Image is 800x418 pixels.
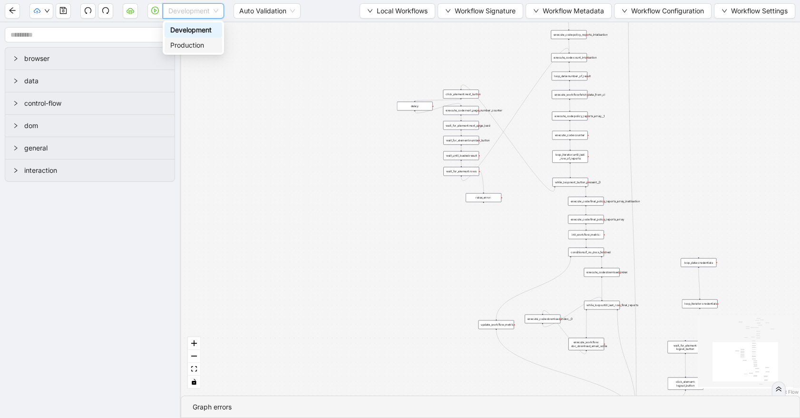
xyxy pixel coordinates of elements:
span: down [533,8,539,14]
span: save [59,7,67,14]
span: arrow-left [9,7,16,14]
g: Edge from click_element:next_button to delay: [415,100,461,101]
span: down [722,8,727,14]
div: execute_workflow: doc_download_email_write [568,338,604,350]
div: control-flow [5,92,175,114]
span: right [13,56,19,61]
div: execute_code:policy_reports_array__1 [552,111,587,120]
div: Production [170,40,216,50]
div: browser [5,48,175,70]
span: Workflow Metadata [543,6,604,16]
div: loop_iterator:credentials [682,299,718,309]
span: plus-circle [697,312,703,318]
div: execute_code:final_policy_reports_array_inatlisation [568,197,604,206]
button: downLocal Workflows [360,3,435,19]
span: right [13,123,19,129]
div: execute_code:count_intalisation [551,53,587,62]
div: Development [165,22,222,38]
div: click_element: logout_button [668,378,703,390]
span: general [24,143,167,153]
div: loop_data:credentials [681,258,716,267]
div: init_workflow_metric: [568,230,604,239]
div: update_workflow_metric: [478,320,514,329]
div: loop_data:number_of_result [552,71,587,80]
g: Edge from while_loop:next_button_present__0 to click_element:next_button [461,85,555,191]
div: Graph errors [193,402,788,412]
span: down [367,8,373,14]
button: cloud-uploaddown [29,3,53,19]
span: double-right [775,386,782,392]
span: Development [168,4,218,18]
span: Local Workflows [377,6,428,16]
div: wait_for_element: logout_button [667,341,703,353]
button: downWorkflow Configuration [614,3,712,19]
button: downWorkflow Metadata [526,3,612,19]
div: interaction [5,159,175,181]
div: click_element:next_button [443,90,479,99]
g: Edge from delay: to execute_code:next_page_number_counter [415,103,461,113]
span: Workflow Configuration [631,6,704,16]
div: execute_code:counter [552,131,588,140]
span: plus-circle [480,206,487,212]
g: Edge from wait_for_element:rows to execute_code:count_intalisation [461,48,569,180]
div: wait_until_loaded:result [443,151,479,160]
div: execute_code:download_index [584,268,620,277]
div: execute_workflow:fetch_data_from_cl [552,90,587,99]
div: loop_iterator:until_last _row_of_reports [552,150,588,163]
button: save [56,3,71,19]
span: right [13,168,19,173]
button: cloud-server [123,3,138,19]
div: execute_code:next_page_number_counter [443,106,479,115]
div: Production [165,38,222,53]
div: wait_for_element:rows [443,167,479,176]
g: Edge from wait_for_element:rows to raise_error: [480,171,483,192]
span: data [24,76,167,86]
g: Edge from execute_code:policy_reports_intalisation to execute_code:count_intalisation [569,40,569,52]
span: interaction [24,165,167,176]
button: redo [98,3,113,19]
span: cloud-upload [34,8,40,14]
div: while_loop:untill_last_row_final_reports [584,301,620,310]
span: right [13,78,19,84]
span: dom [24,120,167,131]
div: execute_code:final_policy_reports_array [568,215,604,224]
div: general [5,137,175,159]
div: wait_for_element:number_button [443,136,479,145]
g: Edge from execute_code:download_index__0 to while_loop:untill_last_row_final_reports [543,297,602,327]
button: zoom in [188,337,200,350]
div: execute_code:download_index__0 [525,315,560,324]
g: Edge from conditions:if_no_docs_fetched to update_workflow_metric: [496,257,571,319]
div: execute_code:policy_reports_intalisation [551,30,586,39]
span: redo [102,7,109,14]
div: raise_error: [466,193,501,202]
div: while_loop:next_button_present__0 [552,178,588,187]
div: wait_for_element:next_page_load [443,121,479,130]
span: right [13,145,19,151]
div: delay: [397,102,433,111]
button: undo [80,3,96,19]
span: Auto Validation [239,4,295,18]
span: down [44,8,50,14]
span: Workflow Signature [455,6,516,16]
div: dom [5,115,175,137]
button: play-circle [147,3,163,19]
button: downWorkflow Signature [438,3,523,19]
g: Edge from while_loop:untill_last_row_final_reports to close_tab: [617,310,636,418]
